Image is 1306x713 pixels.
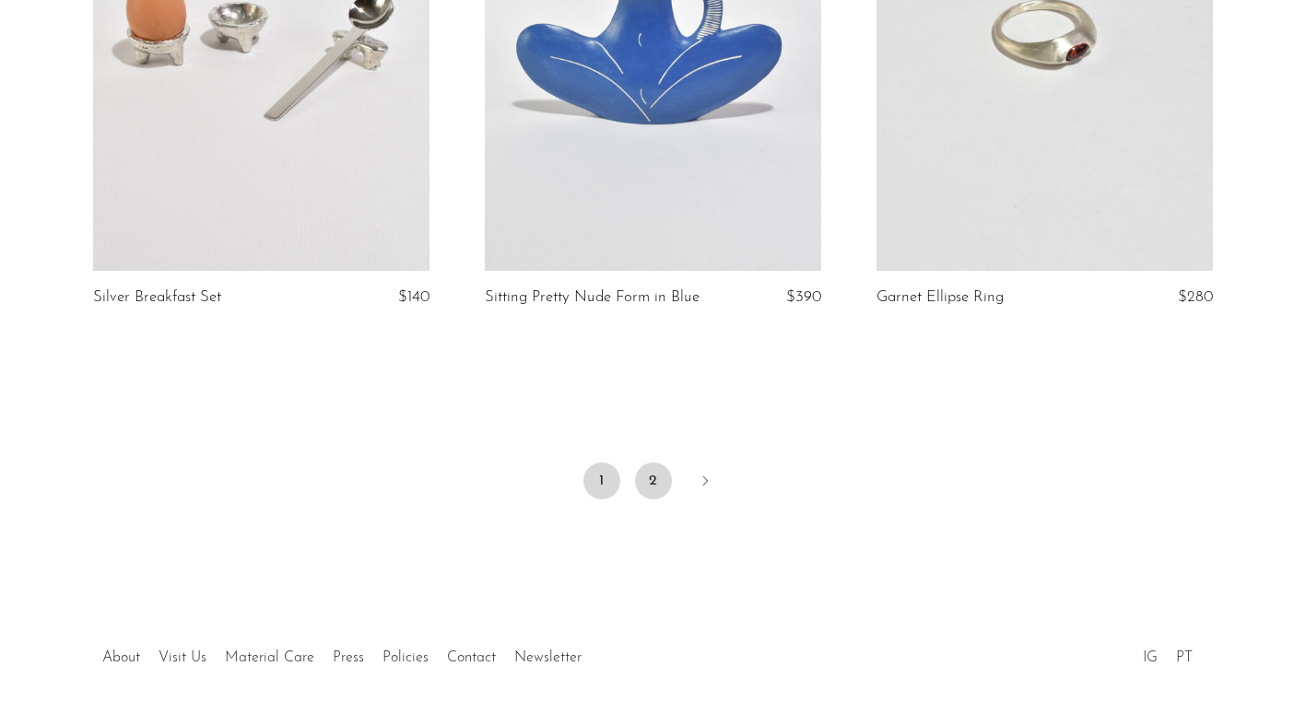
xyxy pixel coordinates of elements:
a: PT [1176,650,1193,665]
span: $280 [1178,289,1213,305]
a: 2 [635,462,672,499]
a: Policies [382,650,429,665]
span: 1 [583,462,620,499]
span: $390 [786,289,821,305]
span: $140 [398,289,429,305]
a: Contact [447,650,496,665]
a: Next [687,462,724,503]
a: Visit Us [159,650,206,665]
a: Garnet Ellipse Ring [877,289,1004,306]
a: About [102,650,140,665]
a: Sitting Pretty Nude Form in Blue [485,289,700,306]
a: Material Care [225,650,314,665]
a: Silver Breakfast Set [93,289,221,306]
ul: Social Medias [1134,636,1202,671]
ul: Quick links [93,636,591,671]
a: IG [1143,650,1158,665]
a: Press [333,650,364,665]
